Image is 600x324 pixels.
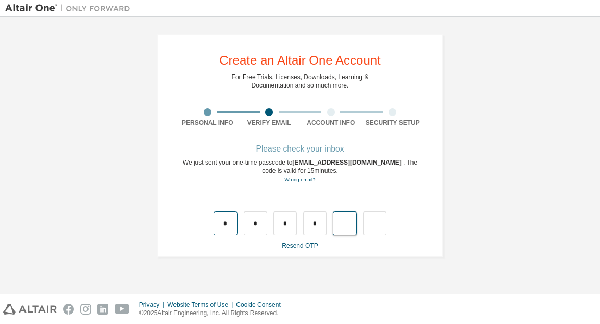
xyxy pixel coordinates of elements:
div: Privacy [139,301,167,309]
span: [EMAIL_ADDRESS][DOMAIN_NAME] [292,159,403,166]
div: Security Setup [362,119,424,127]
div: Please check your inbox [177,146,423,152]
img: altair_logo.svg [3,304,57,315]
div: For Free Trials, Licenses, Downloads, Learning & Documentation and so much more. [232,73,369,90]
img: youtube.svg [115,304,130,315]
div: Website Terms of Use [167,301,236,309]
img: facebook.svg [63,304,74,315]
div: Create an Altair One Account [219,54,381,67]
div: Personal Info [177,119,239,127]
img: instagram.svg [80,304,91,315]
div: Verify Email [239,119,301,127]
div: Cookie Consent [236,301,286,309]
div: Account Info [300,119,362,127]
p: © 2025 Altair Engineering, Inc. All Rights Reserved. [139,309,287,318]
img: linkedin.svg [97,304,108,315]
img: Altair One [5,3,135,14]
div: We just sent your one-time passcode to . The code is valid for 15 minutes. [177,158,423,184]
a: Go back to the registration form [284,177,315,182]
a: Resend OTP [282,242,318,250]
